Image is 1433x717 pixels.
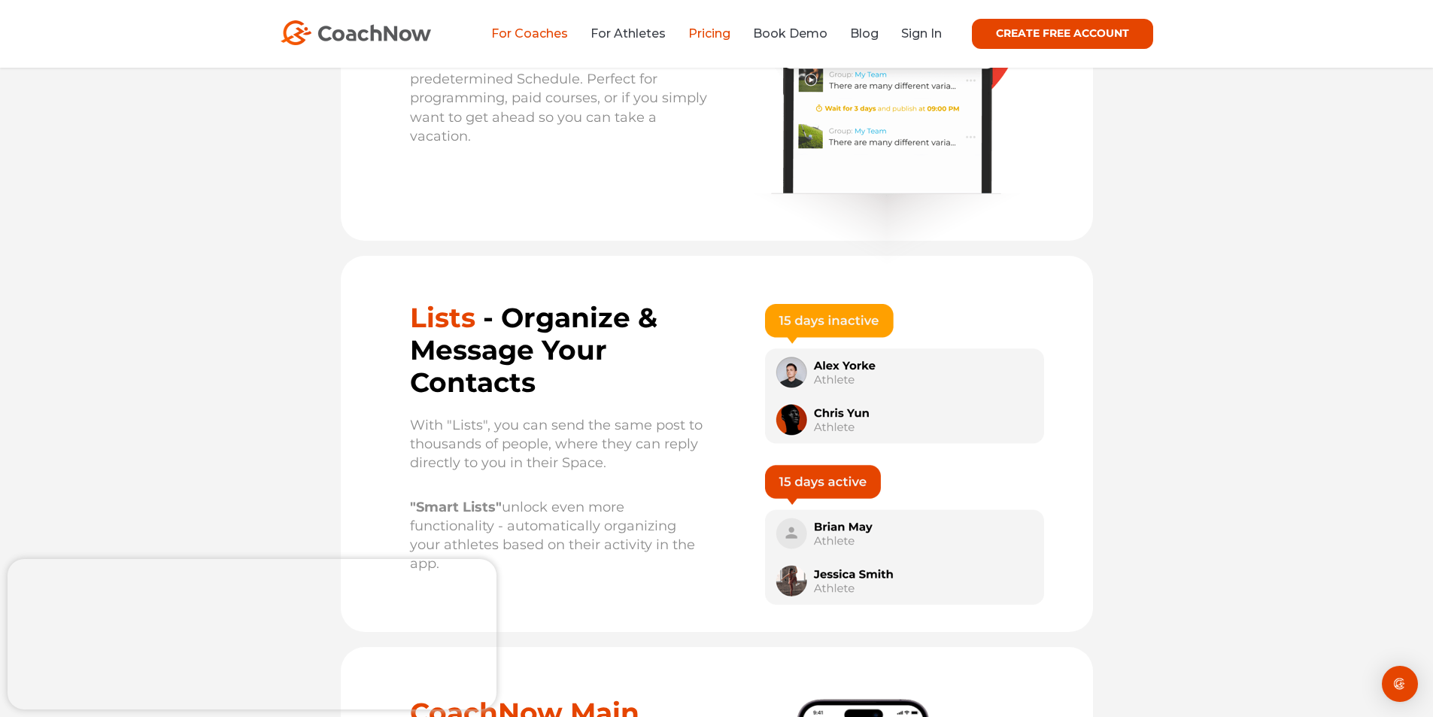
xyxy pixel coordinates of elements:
p: With "Lists", you can send the same post to thousands of people, where they can reply directly to... [410,416,709,473]
a: Blog [850,26,879,41]
a: Sign In [901,26,942,41]
a: CREATE FREE ACCOUNT [972,19,1153,49]
a: For Coaches [491,26,568,41]
div: Open Intercom Messenger [1382,666,1418,702]
p: Schedule posts to publish on a predetermined Schedule. Perfect for programming, paid courses, or ... [410,51,709,146]
strong: "Smart Lists" [410,499,502,515]
span: Lists [410,301,475,334]
a: Book Demo [753,26,827,41]
img: CoachNow Logo [281,20,431,45]
img: Smart Lists in coachnow [765,304,1044,605]
a: Pricing [688,26,730,41]
p: unlock even more functionality - automatically organizing your athletes based on their activity i... [410,498,709,574]
a: For Athletes [591,26,666,41]
iframe: Popup CTA [8,559,496,709]
h2: - Organize & Message Your Contacts [410,302,709,400]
